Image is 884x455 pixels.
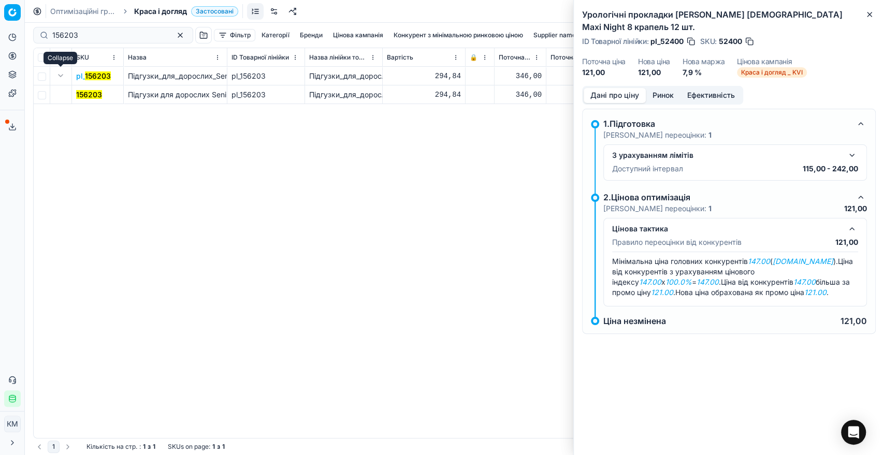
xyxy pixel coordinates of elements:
span: Поточна промо ціна [550,53,609,62]
div: 294,84 [387,71,461,81]
span: Нова ціна обрахована як промо ціна . [675,288,829,297]
nav: pagination [33,441,74,453]
button: Supplier name [529,29,580,41]
div: pl_156203 [231,90,300,100]
button: Фільтр [214,29,255,41]
mark: 156203 [76,90,102,99]
button: Категорії [257,29,294,41]
button: Дані про ціну [584,88,646,103]
dd: 7,9 % [683,67,725,78]
span: 🔒 [470,53,477,62]
div: Підгузки_для_дорослих_Seni_Super_Trio_Еxtra_large_10_шт. [309,71,378,81]
span: Краса і догляд [134,6,187,17]
button: Expand [54,69,67,82]
div: 2.Цінова оптимізація [603,191,850,203]
div: 346,00 [499,71,542,81]
strong: 1 [153,443,155,451]
button: Go to next page [62,441,74,453]
p: 121,00 [844,203,867,214]
span: Назва лінійки товарів [309,53,368,62]
span: Краса і догляд _ KVI [737,67,807,78]
span: ID Товарної лінійки : [582,38,648,45]
button: Ринок [646,88,680,103]
div: 346,00 [499,90,542,100]
p: Ціна незмінена [603,317,666,325]
em: 100.0% [665,277,692,286]
input: Пошук по SKU або назві [52,30,166,40]
span: SKUs on page : [168,443,210,451]
button: 156203 [76,90,102,100]
div: Цінова тактика [612,224,842,234]
span: Мінімальна ціна головних конкурентів ( ). [612,257,838,266]
dt: Нова ціна [638,58,670,65]
button: Ефективність [680,88,742,103]
button: pl_156203 [76,71,111,81]
strong: з [148,443,151,451]
div: З урахуванням лімітів [612,150,842,160]
span: Поточна ціна [499,53,531,62]
p: Правило переоцінки від конкурентів [612,237,742,247]
button: КM [4,416,21,432]
div: pl_156203 [231,71,300,81]
span: ID Товарної лінійки [231,53,289,62]
button: Конкурент з мінімальною ринковою ціною [389,29,527,41]
nav: breadcrumb [50,6,238,17]
dt: Поточна ціна [582,58,626,65]
em: 147.00 [639,277,661,286]
mark: 156203 [85,71,111,80]
div: Collapse [44,52,77,64]
strong: 1 [212,443,215,451]
span: КM [5,416,20,432]
button: Expand all [54,51,67,64]
strong: 1 [143,443,146,451]
dd: 121,00 [582,67,626,78]
div: Open Intercom Messenger [841,420,866,445]
span: Ціна від конкурентів більша за промо ціну . [612,277,850,297]
span: Ціна від конкурентів з урахуванням цінового індексу x = . [612,257,853,286]
span: Назва [128,53,147,62]
strong: 1 [708,130,712,139]
strong: 1 [708,204,712,213]
a: Оптимізаційні групи [50,6,117,17]
span: pl_52400 [650,36,684,47]
div: 294,84 [387,90,461,100]
div: 346,00 [550,71,619,81]
span: Підгузки_для_дорослих_Seni_Super_Trio_Еxtra_large_10_шт. [128,71,334,80]
span: Підгузки для дорослих Seni Super Trio Еxtra large 10 шт. [128,90,325,99]
dt: Нова маржа [683,58,725,65]
span: SKU [76,53,89,62]
div: Підгузки_для_дорослих_Seni_Super_Trio_Еxtra_large_10_шт. [309,90,378,100]
span: Краса і доглядЗастосовані [134,6,238,17]
span: pl_ [76,71,111,81]
p: 121,00 [835,237,858,247]
em: [DOMAIN_NAME] [773,257,833,266]
div: : [86,443,155,451]
em: 121.00 [651,288,673,297]
em: 147.00 [748,257,770,266]
span: SKU : [700,38,717,45]
dt: Цінова кампанія [737,58,807,65]
button: Бренди [296,29,327,41]
span: 52400 [719,36,742,47]
em: 147.00 [697,277,719,286]
em: 121.00 [804,288,827,297]
div: 1.Підготовка [603,118,850,130]
em: 147.00 [793,277,816,286]
span: Вартість [387,53,413,62]
p: 115,00 - 242,00 [803,164,858,174]
span: Застосовані [191,6,238,17]
strong: з [217,443,220,451]
button: Цінова кампанія [329,29,387,41]
span: Кількість на стр. [86,443,137,451]
p: [PERSON_NAME] переоцінки: [603,203,712,214]
button: Go to previous page [33,441,46,453]
p: [PERSON_NAME] переоцінки: [603,130,712,140]
dd: 121,00 [638,67,670,78]
div: 346,00 [550,90,619,100]
strong: 1 [222,443,225,451]
p: 121,00 [840,317,867,325]
h2: Урологічні прокладки [PERSON_NAME] [DEMOGRAPHIC_DATA] Maxi Night 8 крапель 12 шт. [582,8,876,33]
p: Доступний інтервал [612,164,683,174]
button: 1 [48,441,60,453]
